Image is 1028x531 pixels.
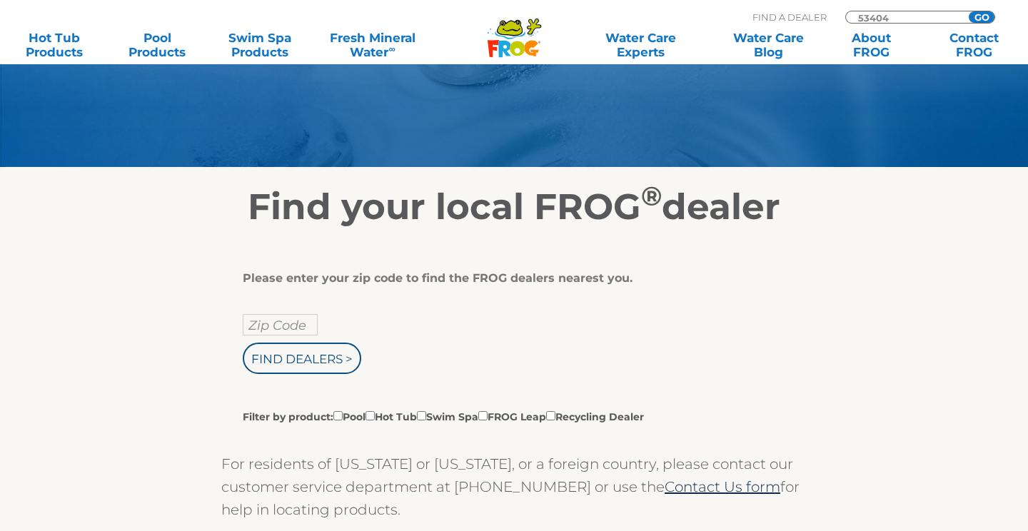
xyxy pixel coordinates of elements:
[934,31,1014,59] a: ContactFROG
[546,411,555,420] input: Filter by product:PoolHot TubSwim SpaFROG LeapRecycling Dealer
[96,31,865,66] h1: Find a Dealer
[665,478,780,495] a: Contact Us form
[831,31,911,59] a: AboutFROG
[243,271,775,285] div: Please enter your zip code to find the FROG dealers nearest you.
[575,31,705,59] a: Water CareExperts
[243,408,644,424] label: Filter by product: Pool Hot Tub Swim Spa FROG Leap Recycling Dealer
[388,44,395,54] sup: ∞
[752,11,827,24] p: Find A Dealer
[478,411,488,420] input: Filter by product:PoolHot TubSwim SpaFROG LeapRecycling Dealer
[117,31,197,59] a: PoolProducts
[728,31,808,59] a: Water CareBlog
[323,31,423,59] a: Fresh MineralWater∞
[243,343,361,374] input: Find Dealers >
[220,31,300,59] a: Swim SpaProducts
[366,411,375,420] input: Filter by product:PoolHot TubSwim SpaFROG LeapRecycling Dealer
[14,31,94,59] a: Hot TubProducts
[333,411,343,420] input: Filter by product:PoolHot TubSwim SpaFROG LeapRecycling Dealer
[857,11,953,24] input: Zip Code Form
[641,180,662,212] sup: ®
[221,452,807,521] p: For residents of [US_STATE] or [US_STATE], or a foreign country, please contact our customer serv...
[969,11,994,23] input: GO
[75,186,953,228] h2: Find your local FROG dealer
[417,411,426,420] input: Filter by product:PoolHot TubSwim SpaFROG LeapRecycling Dealer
